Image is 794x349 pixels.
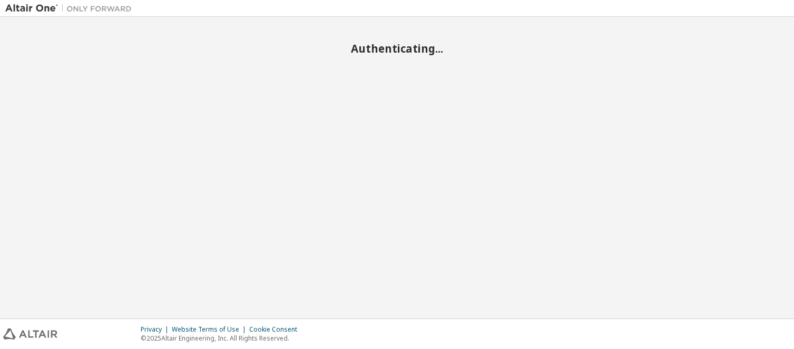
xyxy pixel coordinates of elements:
[5,42,789,55] h2: Authenticating...
[249,325,303,334] div: Cookie Consent
[141,325,172,334] div: Privacy
[172,325,249,334] div: Website Terms of Use
[3,328,57,340] img: altair_logo.svg
[141,334,303,343] p: © 2025 Altair Engineering, Inc. All Rights Reserved.
[5,3,137,14] img: Altair One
